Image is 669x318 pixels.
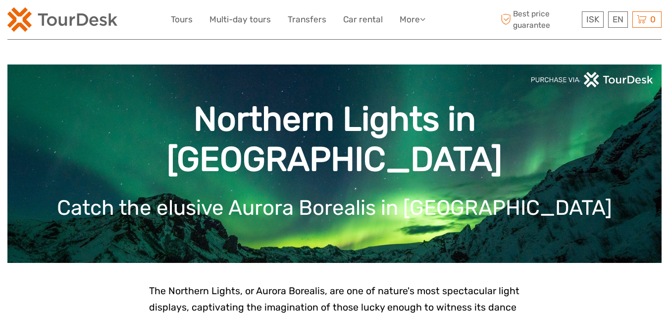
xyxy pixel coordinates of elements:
span: Best price guarantee [498,8,579,30]
span: ISK [586,14,599,24]
img: PurchaseViaTourDeskwhite.png [530,72,654,87]
a: Car rental [343,12,383,27]
span: 0 [649,14,657,24]
h1: Catch the elusive Aurora Borealis in [GEOGRAPHIC_DATA] [22,195,647,220]
a: Tours [171,12,193,27]
h1: Northern Lights in [GEOGRAPHIC_DATA] [22,99,647,180]
a: More [400,12,425,27]
div: EN [608,11,628,28]
img: 120-15d4194f-c635-41b9-a512-a3cb382bfb57_logo_small.png [7,7,117,32]
a: Multi-day tours [209,12,271,27]
a: Transfers [288,12,326,27]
